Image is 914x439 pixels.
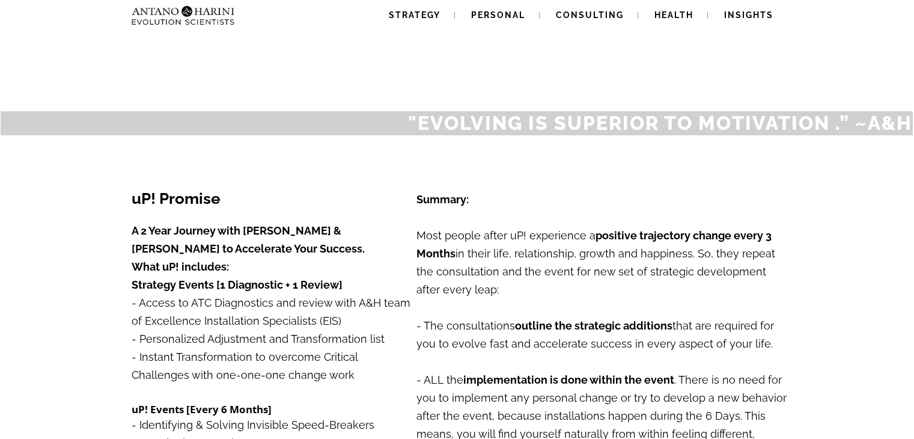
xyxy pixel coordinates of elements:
strong: A 2 Year Journey with [PERSON_NAME] & [PERSON_NAME] to Accelerate Your Success. [132,224,365,255]
span: Personal [471,10,525,20]
p: Most people after uP! experience a in their life, relationship, growth and happiness. So, they re... [416,209,791,317]
span: Consulting [556,10,624,20]
strong: outline the strategic additions [515,319,672,332]
strong: What uP! includes: [132,260,229,273]
p: - Personalized Adjustment and Transformation list [132,330,415,348]
p: - Access to ATC Diagnostics and review with A&H team of Excellence Installation Specialists (EIS) [132,276,415,330]
span: "Evolving is SUPERIOR TO MOTIVATION .” ~A&H [408,112,912,134]
p: - Instant Transformation to overcome Critical Challenges with one-one-one change work [132,348,415,402]
span: uP! Promise [132,189,221,207]
span: Strategy [389,10,440,20]
strong: implementation is done within the event [463,373,674,386]
p: - The consultations that are required for you to evolve fast and accelerate success in every aspe... [416,317,791,353]
span: Health [654,10,693,20]
span: Insights [724,10,773,20]
strong: uP! Events [Every 6 Months] [132,402,272,416]
strong: Summary: [416,193,469,206]
span: Strategy Events [1 Diagnostic + 1 Review] [132,278,343,291]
